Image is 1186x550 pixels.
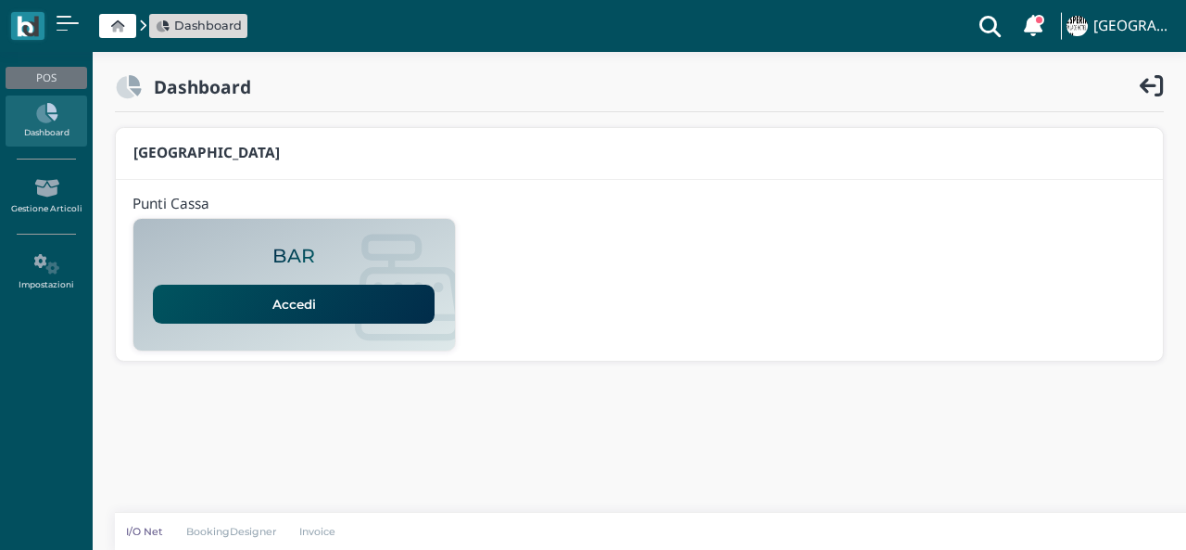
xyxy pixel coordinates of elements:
[17,16,38,37] img: logo
[156,17,242,34] a: Dashboard
[1064,4,1175,48] a: ... [GEOGRAPHIC_DATA]
[6,171,86,222] a: Gestione Articoli
[133,143,280,162] b: [GEOGRAPHIC_DATA]
[142,77,251,96] h2: Dashboard
[6,96,86,147] a: Dashboard
[153,285,435,324] a: Accedi
[1093,19,1175,34] h4: [GEOGRAPHIC_DATA]
[272,246,315,267] h2: BAR
[132,197,209,212] h4: Punti Cassa
[1066,16,1087,36] img: ...
[6,247,86,298] a: Impostazioni
[174,17,242,34] span: Dashboard
[6,67,86,89] div: POS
